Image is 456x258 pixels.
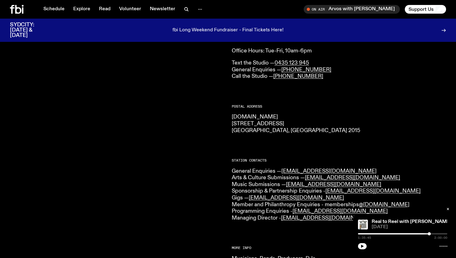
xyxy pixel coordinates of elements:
p: fbi Long Weekend Fundraiser - Final Tickets Here! [172,28,284,33]
p: Office Hours: Tue-Fri, 10am-6pm [232,48,446,55]
p: Text the Studio — General Enquiries — Call the Studio — [232,60,446,80]
p: General Enquiries — Arts & Culture Submissions — Music Submissions — Sponsorship & Partnership En... [232,168,446,222]
h2: CONTACT US [232,38,446,42]
span: Support Us [409,7,434,12]
a: [EMAIL_ADDRESS][DOMAIN_NAME] [305,175,400,180]
h2: Station Contacts [232,159,446,162]
h2: Postal Address [232,105,446,108]
a: Volunteer [115,5,145,14]
button: On AirArvos with [PERSON_NAME] [304,5,400,14]
h3: SYDCITY: [DATE] & [DATE] [10,22,50,38]
a: @[DOMAIN_NAME] [359,202,409,207]
a: 0435 123 945 [275,60,309,66]
button: Support Us [405,5,446,14]
a: [EMAIL_ADDRESS][DOMAIN_NAME] [281,215,376,221]
a: [EMAIL_ADDRESS][DOMAIN_NAME] [286,182,381,187]
a: Newsletter [146,5,179,14]
a: Schedule [40,5,68,14]
a: [EMAIL_ADDRESS][DOMAIN_NAME] [281,168,377,174]
a: Real to Reel with [PERSON_NAME] [372,219,451,224]
a: [EMAIL_ADDRESS][DOMAIN_NAME] [293,208,388,214]
h2: More Info [232,246,446,250]
span: [DATE] [372,225,447,229]
a: [PHONE_NUMBER] [281,67,331,73]
p: [DOMAIN_NAME] [STREET_ADDRESS] [GEOGRAPHIC_DATA], [GEOGRAPHIC_DATA] 2015 [232,114,446,134]
span: 1:35:45 [358,236,371,239]
a: [EMAIL_ADDRESS][DOMAIN_NAME] [325,188,421,194]
span: 2:00:00 [434,236,447,239]
a: [EMAIL_ADDRESS][DOMAIN_NAME] [249,195,344,201]
a: Explore [69,5,94,14]
a: Read [95,5,114,14]
a: [PHONE_NUMBER] [273,73,323,79]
